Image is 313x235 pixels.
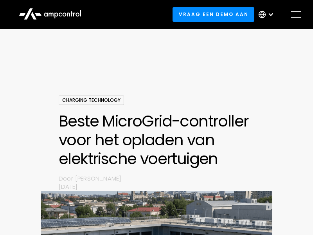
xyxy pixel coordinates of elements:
[173,7,254,22] a: Vraag een demo aan
[285,4,307,25] div: menu
[59,112,254,168] h1: Beste MicroGrid-controller voor het opladen van elektrische voertuigen
[59,96,124,105] div: Charging Technology
[59,183,254,191] p: [DATE]
[59,174,75,183] p: Door
[75,174,254,183] p: [PERSON_NAME]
